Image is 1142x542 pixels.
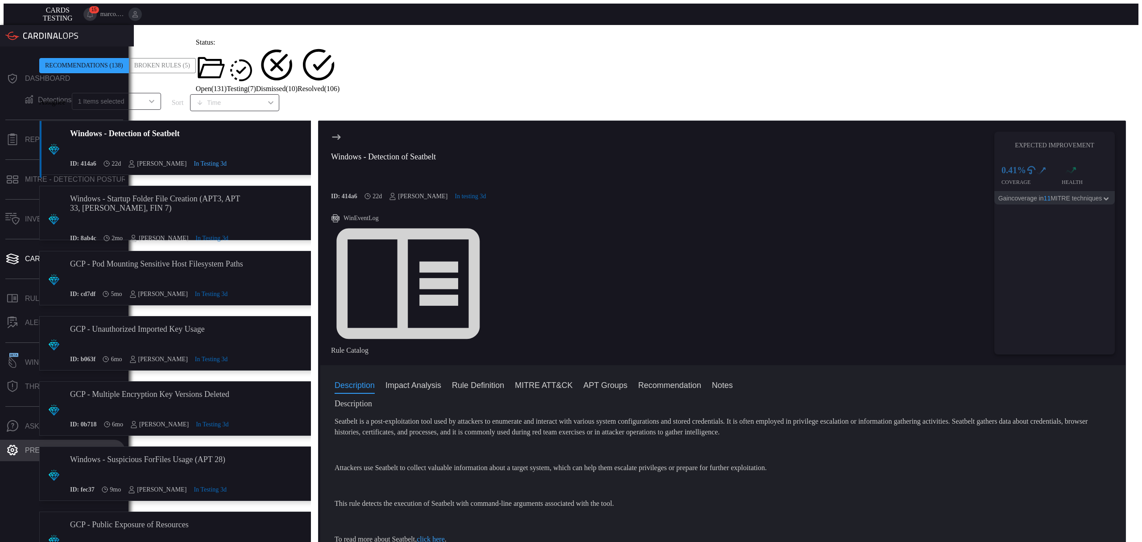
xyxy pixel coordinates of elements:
[196,52,227,93] button: Open(131)
[515,379,573,390] button: MITRE ATT&CK
[100,11,125,18] span: marco.[PERSON_NAME]
[70,259,251,269] div: GCP - Pod Mounting Sensitive Host Filesystem Paths
[994,191,1115,204] button: Gaincoverage in11MITRE techniques
[1044,195,1051,202] span: 11
[130,421,189,428] div: [PERSON_NAME]
[70,160,96,167] h5: ID: 414a6
[70,520,251,529] div: GCP - Public Exposure of Resources
[112,160,121,167] span: Jul 23, 2025 6:46 AM
[70,390,251,399] div: GCP - Multiple Encryption Key Versions Deleted
[70,291,95,298] h5: ID: cd7df
[331,193,357,200] h5: ID: 414a6
[46,6,70,14] span: Cards
[70,325,251,334] div: GCP - Unauthorized Imported Key Usage
[145,95,158,108] button: Open
[25,215,66,223] div: Inventory
[455,193,486,200] span: Aug 11, 2025 6:19 PM
[331,214,486,223] div: WinEventLog
[196,421,228,428] span: Aug 11, 2025 6:12 PM
[39,58,129,73] div: Recommendations (138)
[70,129,251,138] div: Windows - Detection of Seatbelt
[227,85,256,92] span: Testing ( 7 )
[25,175,131,183] div: MITRE - Detection Posture
[70,455,251,464] div: Windows - Suspicious ForFiles Usage (APT 28)
[335,498,1111,509] p: This rule detects the execution of Seatbelt with command-line arguments associated with the tool.
[111,291,122,298] span: Mar 11, 2025 5:38 AM
[335,398,1111,409] h3: Description
[128,486,186,493] div: [PERSON_NAME]
[638,379,701,390] button: Recommendation
[38,96,72,104] div: Detections
[130,235,188,242] div: [PERSON_NAME]
[331,346,368,354] span: Rule Catalog
[129,58,196,73] div: Broken Rules (5)
[298,46,339,93] button: Resolved(106)
[195,356,228,363] span: Aug 11, 2025 6:14 PM
[25,75,70,83] div: Dashboard
[25,255,50,263] div: Cards
[1001,165,1026,175] h3: 0.41 %
[583,379,628,390] button: APT Groups
[112,235,123,242] span: Jun 25, 2025 6:18 AM
[196,85,227,92] span: Open ( 131 )
[194,160,226,167] span: Aug 11, 2025 6:19 PM
[389,193,447,200] div: [PERSON_NAME]
[195,291,228,298] span: Aug 11, 2025 6:08 PM
[712,379,733,390] button: Notes
[256,47,298,93] button: Dismissed(10)
[196,38,215,46] span: Status:
[83,8,97,21] button: 15
[331,152,486,162] div: Windows - Detection of Seatbelt
[194,486,226,493] span: Aug 11, 2025 6:45 PM
[39,98,66,106] span: Assignee
[335,463,1111,473] p: Attackers use Seatbelt to collect valuable information about a target system, which can help them...
[111,356,122,363] span: Feb 27, 2025 3:26 AM
[195,235,228,242] span: Aug 11, 2025 6:17 PM
[196,98,265,107] div: Time
[110,486,121,493] span: Nov 28, 2024 2:36 AM
[335,416,1111,438] p: Seatbelt is a post-exploitation tool used by attackers to enumerate and interact with various sys...
[25,319,84,327] div: ALERT ANALYSIS
[89,6,99,13] span: 15
[256,85,298,92] span: Dismissed ( 10 )
[994,142,1115,149] h5: Expected Improvement
[25,359,60,367] div: Wingman
[43,14,73,22] span: testing
[70,356,95,363] h5: ID: b063f
[172,99,184,107] label: sort
[335,379,375,390] button: Description
[298,85,339,92] span: Resolved ( 106 )
[78,97,124,106] span: 1 Items selected
[70,194,251,213] div: Windows - Startup Folder File Creation (APT3, APT 33, Confucius, FIN 7)
[452,379,504,390] button: Rule Definition
[70,486,95,493] h5: ID: fec37
[1062,179,1115,186] div: Health
[70,235,96,242] h5: ID: 8ab4c
[25,295,79,303] div: Rule Catalog
[372,193,382,200] span: Jul 23, 2025 6:46 AM
[227,58,256,93] button: Testing(7)
[112,421,123,428] span: Feb 27, 2025 3:25 AM
[385,379,441,390] button: Impact Analysis
[25,383,107,391] div: Threat Intelligence
[25,136,59,144] div: Reports
[128,160,186,167] div: [PERSON_NAME]
[129,356,188,363] div: [PERSON_NAME]
[25,422,96,430] div: Ask Us A Question
[129,291,188,298] div: [PERSON_NAME]
[25,446,79,454] div: Preferences
[70,421,97,428] h5: ID: 0b718
[1001,179,1055,186] div: Coverage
